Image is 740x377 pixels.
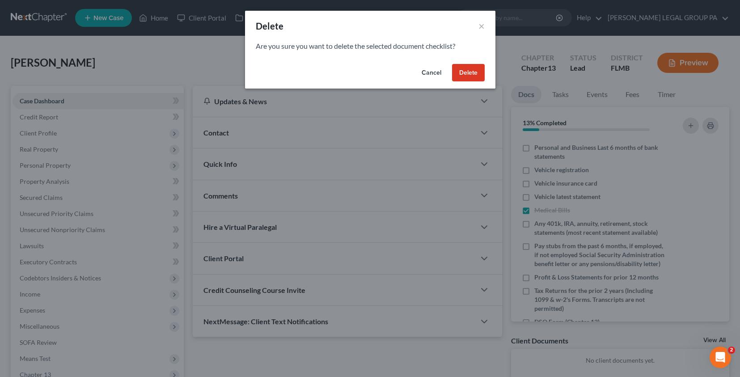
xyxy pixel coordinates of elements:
[452,64,485,82] button: Delete
[256,41,485,51] p: Are you sure you want to delete the selected document checklist?
[728,347,735,354] span: 2
[256,20,284,32] div: Delete
[414,64,448,82] button: Cancel
[478,21,485,31] button: ×
[710,347,731,368] iframe: Intercom live chat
